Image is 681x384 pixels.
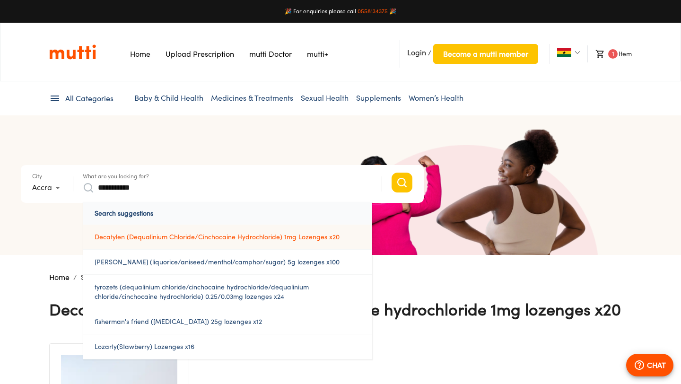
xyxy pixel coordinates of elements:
[81,271,131,283] p: Search Results
[626,354,673,376] button: CHAT
[443,47,528,61] span: Become a mutti member
[557,48,571,57] img: Ghana
[409,93,463,103] a: Women’s Health
[32,180,63,195] div: Accra
[49,44,96,60] a: Link on the logo navigates to HomePage
[83,275,372,309] a: tyrozets (dequalinium chloride/cinchocaine hydrochloride/dequalinium chloride/cinchocaine hydroch...
[49,44,96,60] img: Logo
[134,93,203,103] a: Baby & Child Health
[356,93,401,103] a: Supplements
[587,45,632,62] li: Item
[211,93,293,103] a: Medicines & Treatments
[83,250,372,274] a: [PERSON_NAME] (liquorice/aniseed/menthol/camphor/sugar) 5g lozenges x100
[608,49,618,59] span: 1
[166,49,234,59] a: Navigates to Prescription Upload Page
[647,359,666,371] p: CHAT
[433,44,538,64] button: Become a mutti member
[83,334,372,359] a: Lozarty(Stawberry) Lozenges x16
[32,174,42,179] label: City
[65,93,113,104] span: All Categories
[83,309,372,334] a: fisherman's friend ([MEDICAL_DATA]) 25g lozenges x12
[83,202,372,225] p: Search suggestions
[358,8,388,15] a: 0558134375
[49,299,621,319] h4: Decatylen Dequalinium Chloride/cinchocaine Hydrochloride 1mg Lozenges X20
[301,93,349,103] a: Sexual Health
[249,49,292,59] a: Navigates to mutti doctor website
[400,40,538,68] li: /
[392,173,412,192] button: Search
[575,50,580,55] img: Dropdown
[49,272,70,282] a: Home
[73,271,77,283] li: /
[130,49,150,59] a: Navigates to Home Page
[407,48,426,57] span: Login
[307,49,328,59] a: Navigates to mutti+ page
[83,174,149,179] label: What are you looking for?
[49,271,632,283] nav: breadcrumb
[83,225,372,249] a: Decatylen (Dequalinium Chloride/Cinchocaine Hydrochloride) 1mg Lozenges x20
